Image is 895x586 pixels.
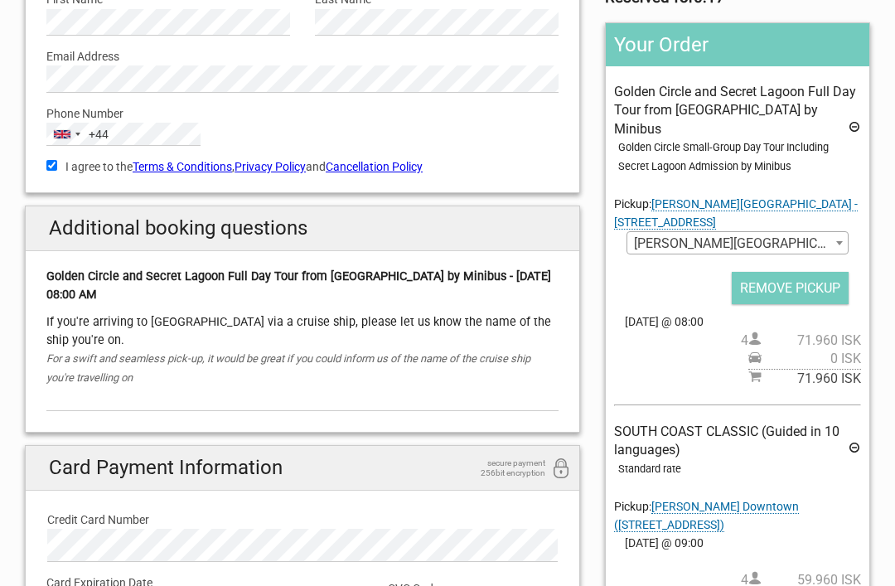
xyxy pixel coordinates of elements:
span: Change pickup place [614,197,858,230]
span: SOUTH COAST CLASSIC (Guided in 10 languages) [614,424,839,458]
label: Phone Number [46,104,559,123]
label: I agree to the , and [46,157,559,176]
div: +44 [89,125,109,143]
span: 71.960 ISK [762,332,861,350]
div: Golden Circle Small-Group Day Tour Including Secret Lagoon Admission by Minibus [618,138,861,176]
span: 4 person(s) [741,332,861,350]
a: Cancellation Policy [326,160,423,173]
span: Oddsson Hotel - Grensásvegur 16a [627,232,848,255]
input: REMOVE PICKUP [732,272,849,304]
span: Pickup: [614,500,799,532]
div: Golden Circle and Secret Lagoon Full Day Tour from [GEOGRAPHIC_DATA] by Minibus - [DATE] 08:00 AM [46,268,559,305]
span: [DATE] @ 08:00 [614,312,861,331]
span: Subtotal [748,369,861,388]
i: 256bit encryption [551,458,571,481]
p: We're away right now. Please check back later! [23,29,187,42]
span: [DATE] @ 09:00 [614,534,861,552]
a: Privacy Policy [235,160,306,173]
button: Selected country [47,123,109,145]
span: Oddsson Hotel - Grensásvegur 16a [626,231,849,254]
span: Change pickup place [614,500,799,532]
button: Open LiveChat chat widget [191,26,210,46]
h2: Additional booking questions [26,206,579,250]
span: Golden Circle and Secret Lagoon Full Day Tour from [GEOGRAPHIC_DATA] by Minibus [614,84,856,137]
h2: Your Order [606,23,869,66]
span: Pickup price [748,350,861,368]
label: Credit Card Number [47,511,558,529]
span: 71.960 ISK [762,370,861,388]
span: Pickup: [614,197,858,230]
a: Terms & Conditions [133,160,232,173]
div: If you're arriving to [GEOGRAPHIC_DATA] via a cruise ship, please let us know the name of the shi... [46,313,559,351]
label: Email Address [46,47,559,65]
span: secure payment 256bit encryption [462,458,545,478]
h2: Card Payment Information [26,446,579,490]
span: 0 ISK [762,350,861,368]
div: For a swift and seamless pick-up, it would be great if you could inform us of the name of the cru... [46,350,559,387]
div: Standard rate [618,460,861,478]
